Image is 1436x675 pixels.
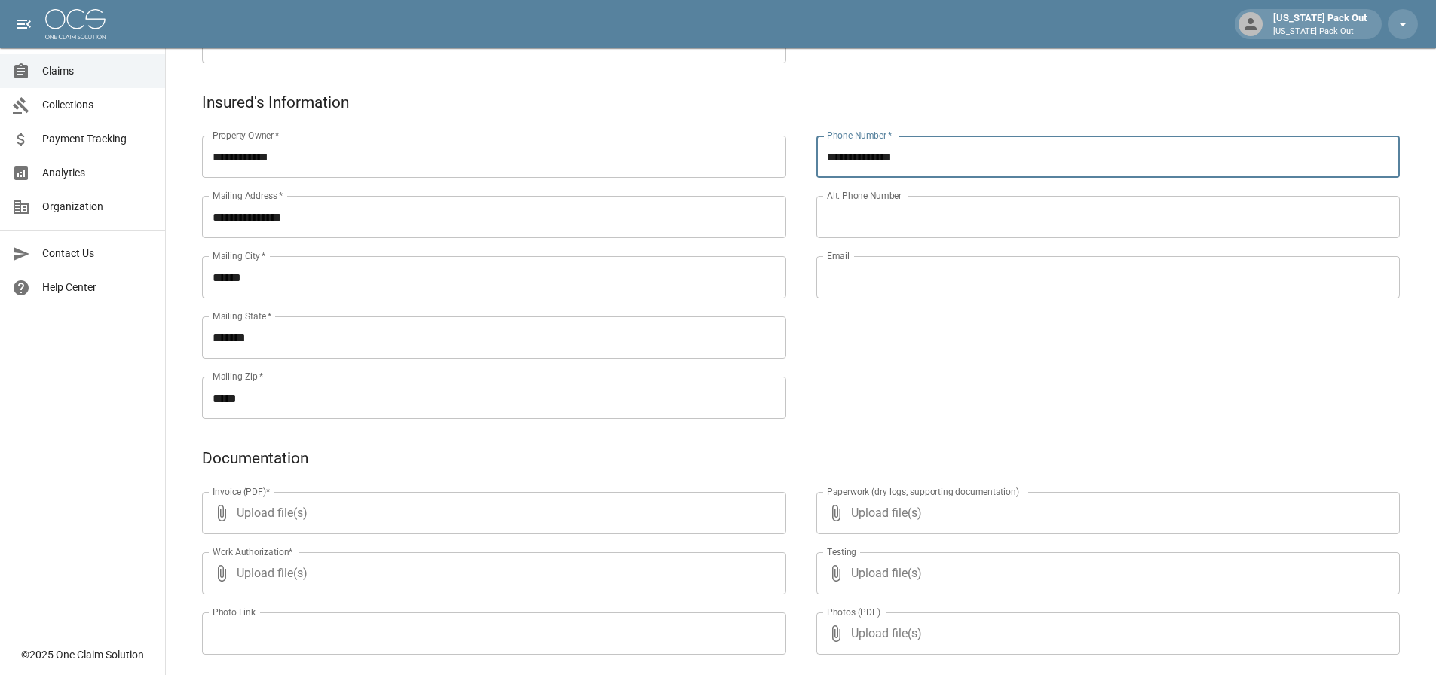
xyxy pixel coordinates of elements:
[827,485,1019,498] label: Paperwork (dry logs, supporting documentation)
[213,485,271,498] label: Invoice (PDF)*
[237,492,746,534] span: Upload file(s)
[45,9,106,39] img: ocs-logo-white-transparent.png
[42,165,153,181] span: Analytics
[42,199,153,215] span: Organization
[1267,11,1373,38] div: [US_STATE] Pack Out
[827,129,892,142] label: Phone Number
[213,606,256,618] label: Photo Link
[213,249,266,262] label: Mailing City
[42,97,153,113] span: Collections
[42,63,153,79] span: Claims
[237,552,746,594] span: Upload file(s)
[827,249,850,262] label: Email
[42,279,153,295] span: Help Center
[9,9,39,39] button: open drawer
[21,647,144,662] div: © 2025 One Claim Solution
[851,492,1360,534] span: Upload file(s)
[213,189,283,202] label: Mailing Address
[213,310,271,322] label: Mailing State
[213,129,280,142] label: Property Owner
[827,189,902,202] label: Alt. Phone Number
[42,131,153,147] span: Payment Tracking
[213,545,293,558] label: Work Authorization*
[42,246,153,261] span: Contact Us
[213,370,264,383] label: Mailing Zip
[827,545,856,558] label: Testing
[827,606,880,618] label: Photos (PDF)
[851,612,1360,655] span: Upload file(s)
[851,552,1360,594] span: Upload file(s)
[1273,26,1367,38] p: [US_STATE] Pack Out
